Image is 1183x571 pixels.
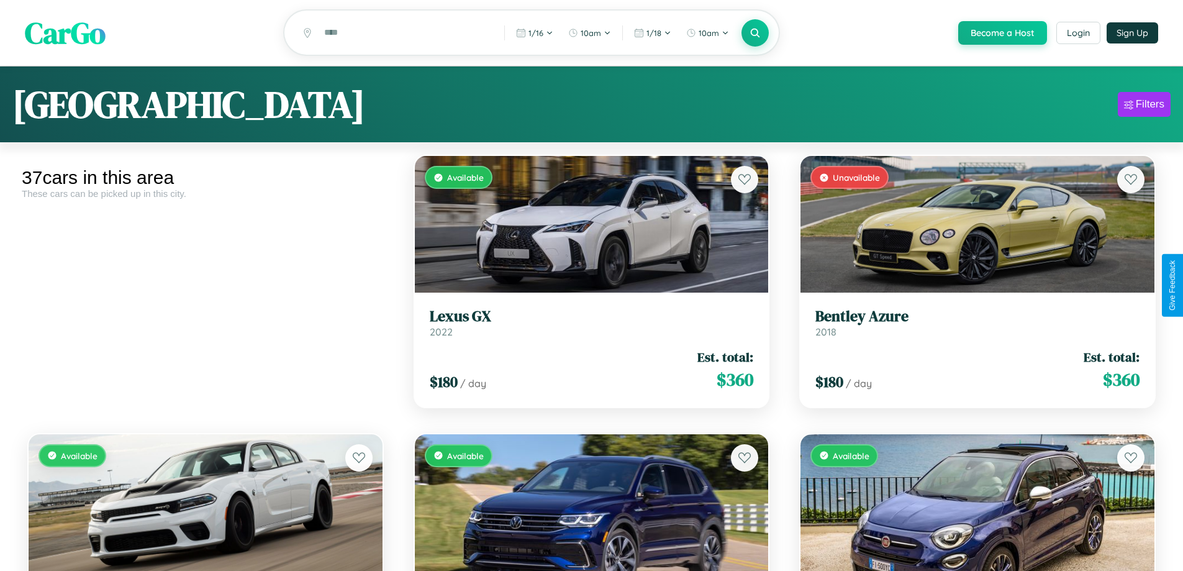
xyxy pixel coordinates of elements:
span: 2022 [430,326,453,338]
span: $ 180 [815,372,843,392]
span: 10am [581,28,601,38]
span: Est. total: [697,348,753,366]
span: Est. total: [1084,348,1140,366]
span: 1 / 18 [646,28,661,38]
h3: Bentley Azure [815,308,1140,326]
span: Available [447,172,484,183]
span: / day [846,377,872,390]
span: $ 180 [430,372,458,392]
span: / day [460,377,486,390]
button: Become a Host [958,21,1047,45]
div: These cars can be picked up in this city. [22,188,389,199]
span: $ 360 [717,367,753,392]
span: $ 360 [1103,367,1140,392]
h1: [GEOGRAPHIC_DATA] [12,79,365,130]
span: Available [833,450,869,461]
span: Available [61,450,97,461]
h3: Lexus GX [430,308,754,326]
div: 37 cars in this area [22,167,389,188]
span: 1 / 16 [528,28,543,38]
a: Bentley Azure2018 [815,308,1140,338]
span: Unavailable [833,172,880,183]
div: Filters [1136,98,1164,111]
button: Filters [1118,92,1171,117]
span: Available [447,450,484,461]
button: 1/18 [628,23,678,43]
span: 2018 [815,326,836,338]
button: Sign Up [1107,22,1158,43]
button: Login [1056,22,1100,44]
div: Give Feedback [1168,260,1177,311]
button: 10am [680,23,735,43]
span: CarGo [25,12,106,53]
a: Lexus GX2022 [430,308,754,338]
button: 1/16 [510,23,560,43]
span: 10am [699,28,719,38]
button: 10am [562,23,617,43]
